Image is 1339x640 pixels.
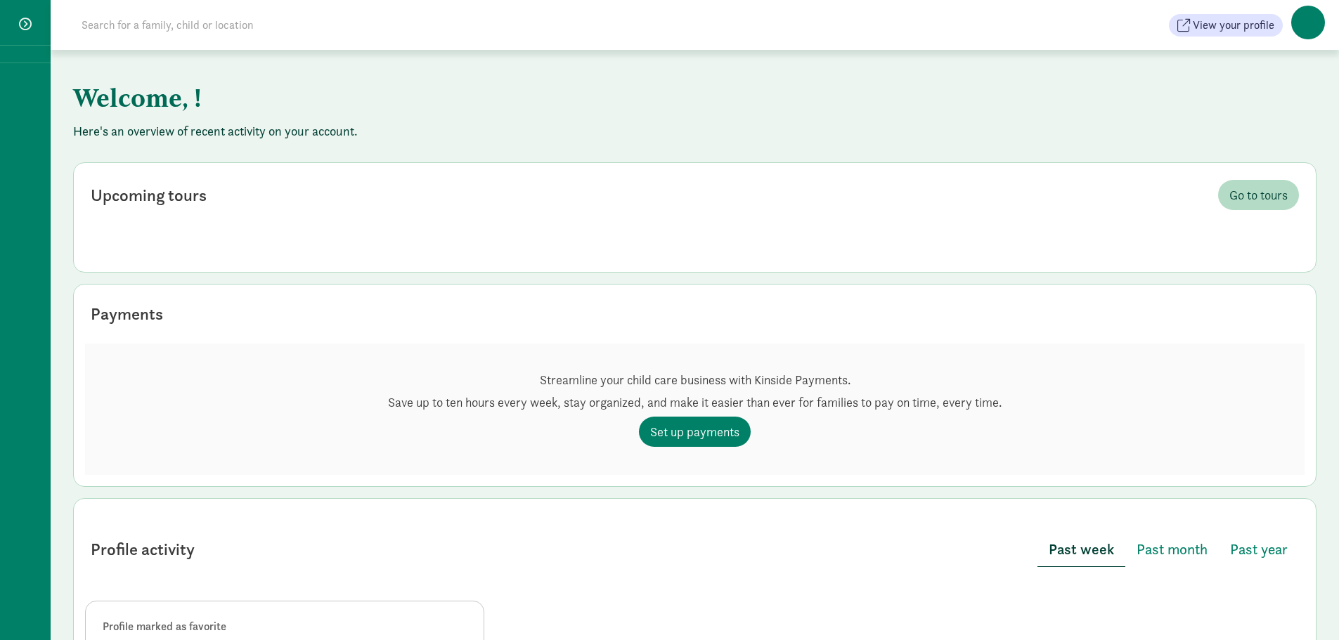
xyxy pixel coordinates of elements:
[1193,17,1274,34] span: View your profile
[1037,533,1125,567] button: Past week
[103,618,467,635] div: Profile marked as favorite
[91,301,163,327] div: Payments
[650,422,739,441] span: Set up payments
[1230,538,1288,561] span: Past year
[388,372,1002,388] p: Streamline your child care business with Kinside Payments.
[73,72,769,123] h1: Welcome, !
[73,11,467,39] input: Search for a family, child or location
[1049,538,1114,561] span: Past week
[91,537,195,562] div: Profile activity
[73,123,1317,140] p: Here's an overview of recent activity on your account.
[1229,185,1288,204] span: Go to tours
[1169,14,1283,37] button: View your profile
[1219,533,1299,566] button: Past year
[91,183,207,208] div: Upcoming tours
[639,417,751,447] a: Set up payments
[1137,538,1208,561] span: Past month
[1218,180,1299,210] a: Go to tours
[1125,533,1219,566] button: Past month
[388,394,1002,411] p: Save up to ten hours every week, stay organized, and make it easier than ever for families to pay...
